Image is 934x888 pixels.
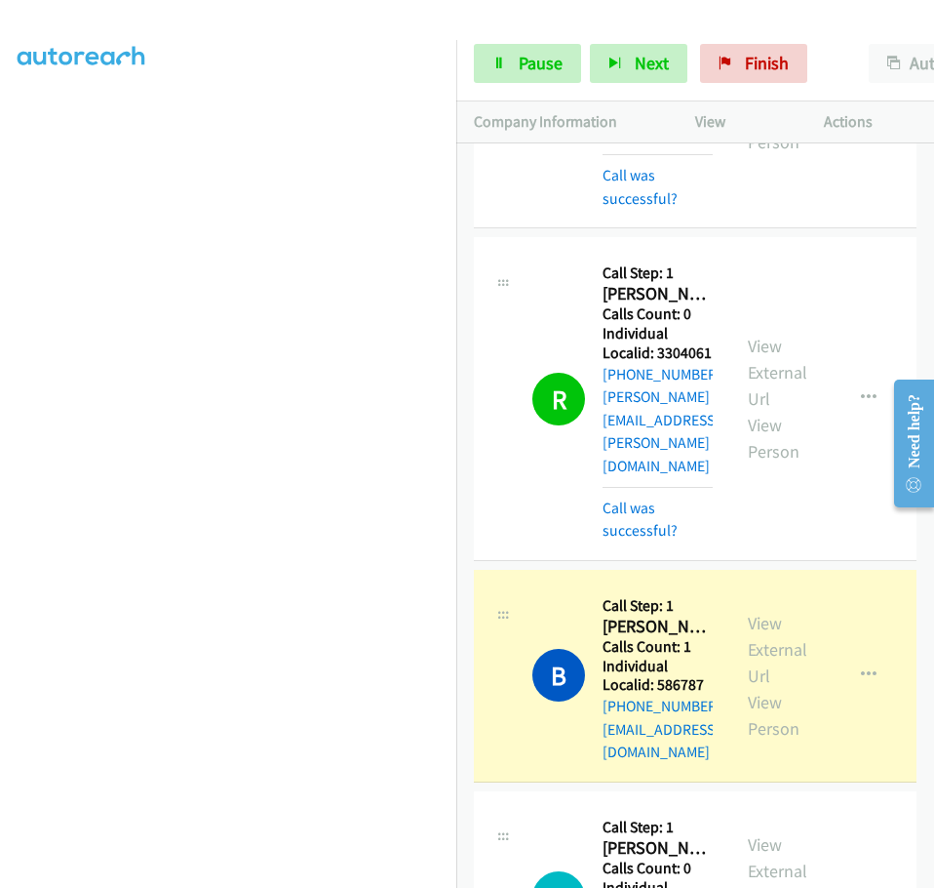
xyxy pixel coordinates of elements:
a: Finish [700,44,807,83]
h1: B [532,649,585,702]
h5: Calls Count: 0 [603,859,713,878]
a: [PHONE_NUMBER] [603,365,721,383]
a: Pause [474,44,581,83]
h5: Call Step: 1 [603,818,713,837]
a: View Person [748,691,799,740]
h5: Individual Localid: 3304061 [603,324,713,362]
h5: Call Step: 1 [603,263,713,283]
p: Actions [824,110,917,134]
p: View [695,110,789,134]
a: View External Url [748,612,807,687]
button: Next [590,44,687,83]
a: View External Url [748,335,807,410]
h5: Call Step: 1 [603,596,713,616]
a: [PHONE_NUMBER] [603,697,721,715]
h2: [PERSON_NAME] [603,283,713,305]
h2: [PERSON_NAME] [603,616,713,638]
a: Call was successful? [603,166,678,208]
h2: [PERSON_NAME] [603,837,713,860]
h1: R [532,373,585,425]
a: [PERSON_NAME][EMAIL_ADDRESS][PERSON_NAME][DOMAIN_NAME] [603,387,720,475]
a: View Person [748,414,799,463]
span: Pause [519,52,563,74]
iframe: Resource Center [877,366,934,521]
h5: Individual Localid: 586787 [603,657,713,695]
h5: Calls Count: 0 [603,304,713,324]
span: Finish [745,52,789,74]
a: [EMAIL_ADDRESS][DOMAIN_NAME] [603,720,720,762]
a: Call was successful? [603,499,678,541]
span: Next [635,52,669,74]
h5: Calls Count: 1 [603,637,713,657]
p: Company Information [474,110,660,134]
